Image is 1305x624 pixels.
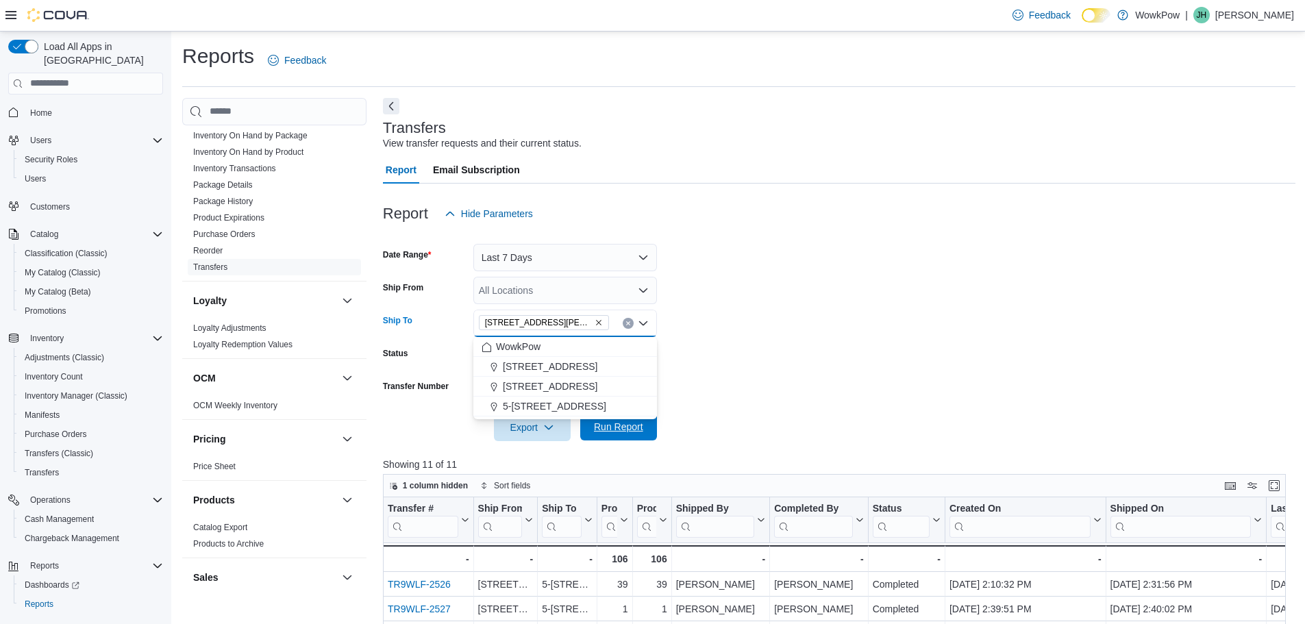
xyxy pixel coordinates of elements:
button: Home [3,103,169,123]
span: Operations [30,495,71,506]
span: [STREET_ADDRESS] [503,379,597,393]
span: Home [30,108,52,118]
a: OCM Weekly Inventory [193,401,277,410]
button: Run Report [580,413,657,440]
span: Hide Parameters [461,207,533,221]
div: 39 [636,576,667,592]
a: Loyalty Adjustments [193,323,266,333]
span: OCM Weekly Inventory [193,400,277,411]
a: Feedback [262,47,332,74]
span: Package Details [193,179,253,190]
div: Status [872,502,929,537]
button: Ship To [542,502,593,537]
span: Transfers (Classic) [25,448,93,459]
span: Catalog Export [193,522,247,533]
span: Operations [25,492,163,508]
button: Clear input [623,318,634,329]
span: Feedback [1029,8,1071,22]
p: | [1185,7,1188,23]
input: Dark Mode [1082,8,1110,23]
button: Operations [3,490,169,510]
div: Shipped By [675,502,754,537]
a: Manifests [19,407,65,423]
div: Pricing [182,458,366,480]
span: Run Report [594,420,643,434]
span: Classification (Classic) [19,245,163,262]
span: Customers [25,198,163,215]
h3: Products [193,493,235,507]
span: Promotions [19,303,163,319]
span: Email Subscription [433,156,520,184]
button: Catalog [3,225,169,244]
span: 1 column hidden [403,480,468,491]
span: Loyalty Redemption Values [193,339,293,350]
button: Inventory Count [14,367,169,386]
p: [PERSON_NAME] [1215,7,1294,23]
div: Ship From [477,502,522,515]
div: [STREET_ADDRESS] [477,601,533,617]
a: Catalog Export [193,523,247,532]
div: Transfer Url [388,502,458,537]
h3: Loyalty [193,294,227,308]
div: 1 [601,601,628,617]
button: Security Roles [14,150,169,169]
a: Users [19,171,51,187]
div: Created On [949,502,1091,537]
button: Products Shipped [601,502,628,537]
button: Reports [3,556,169,575]
span: WowkPow [496,340,540,353]
span: Manifests [25,410,60,421]
div: Ship To [542,502,582,537]
button: Enter fullscreen [1266,477,1282,494]
a: Home [25,105,58,121]
span: Catalog [30,229,58,240]
a: Adjustments (Classic) [19,349,110,366]
button: My Catalog (Classic) [14,263,169,282]
div: [PERSON_NAME] [774,601,863,617]
div: [STREET_ADDRESS] [477,576,533,592]
h3: Report [383,205,428,222]
h1: Reports [182,42,254,70]
img: Cova [27,8,89,22]
span: My Catalog (Beta) [19,284,163,300]
label: Transfer Number [383,381,449,392]
div: [DATE] 2:31:56 PM [1110,576,1262,592]
button: Promotions [14,301,169,321]
span: My Catalog (Classic) [25,267,101,278]
button: Close list of options [638,318,649,329]
a: Transfers [193,262,227,272]
div: 5-[STREET_ADDRESS] [542,601,593,617]
div: - [387,551,469,567]
button: Adjustments (Classic) [14,348,169,367]
a: My Catalog (Beta) [19,284,97,300]
span: Reports [19,596,163,612]
div: - [872,551,940,567]
button: Reports [25,558,64,574]
span: Transfers [25,467,59,478]
a: Customers [25,199,75,215]
button: Inventory [25,330,69,347]
span: Chargeback Management [19,530,163,547]
button: Pricing [339,431,356,447]
span: My Catalog (Classic) [19,264,163,281]
a: Chargeback Management [19,530,125,547]
span: Purchase Orders [19,426,163,442]
span: Customers [30,201,70,212]
p: WowkPow [1135,7,1180,23]
span: Classification (Classic) [25,248,108,259]
span: Inventory Count [19,369,163,385]
span: Sort fields [494,480,530,491]
span: Dashboards [25,579,79,590]
span: Transfers [193,262,227,273]
button: OCM [193,371,336,385]
a: Inventory Count [19,369,88,385]
span: Catalog [25,226,163,242]
button: Products [193,493,336,507]
span: Load All Apps in [GEOGRAPHIC_DATA] [38,40,163,67]
div: 5-[STREET_ADDRESS] [542,576,593,592]
a: TR9WLF-2527 [388,603,451,614]
a: Inventory On Hand by Package [193,131,308,140]
span: Reorder [193,245,223,256]
a: Package History [193,197,253,206]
